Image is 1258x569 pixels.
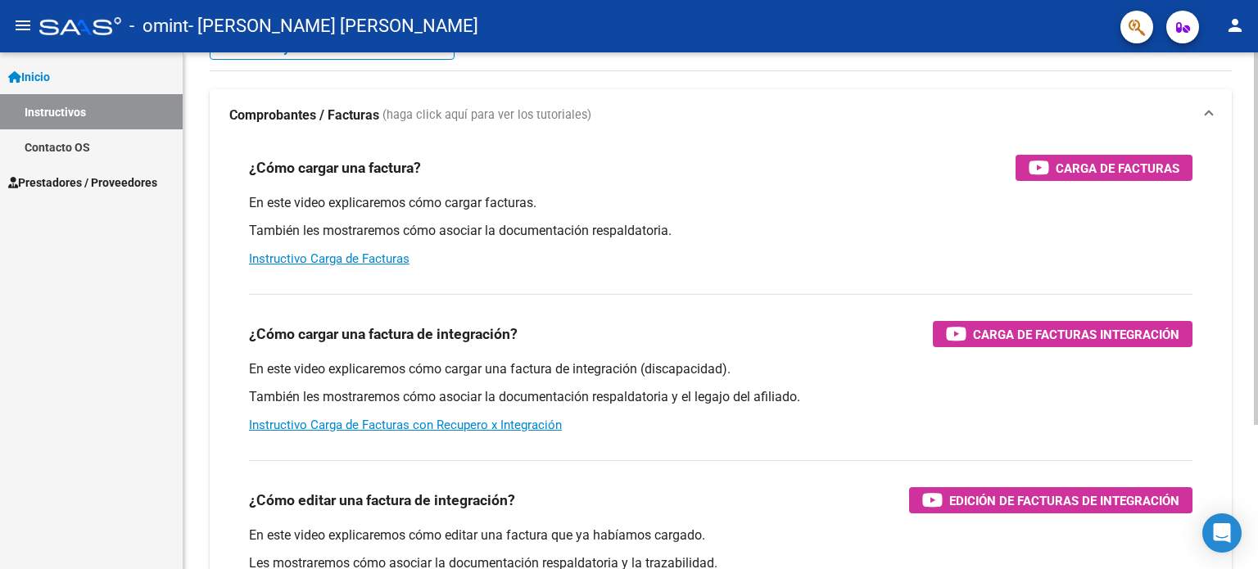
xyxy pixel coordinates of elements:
[249,222,1192,240] p: También les mostraremos cómo asociar la documentación respaldatoria.
[1202,513,1242,553] div: Open Intercom Messenger
[249,194,1192,212] p: En este video explicaremos cómo cargar facturas.
[973,324,1179,345] span: Carga de Facturas Integración
[129,8,188,44] span: - omint
[8,174,157,192] span: Prestadores / Proveedores
[1225,16,1245,35] mat-icon: person
[229,106,379,124] strong: Comprobantes / Facturas
[249,388,1192,406] p: También les mostraremos cómo asociar la documentación respaldatoria y el legajo del afiliado.
[249,323,518,345] h3: ¿Cómo cargar una factura de integración?
[210,89,1232,142] mat-expansion-panel-header: Comprobantes / Facturas (haga click aquí para ver los tutoriales)
[949,490,1179,511] span: Edición de Facturas de integración
[8,68,50,86] span: Inicio
[249,418,562,432] a: Instructivo Carga de Facturas con Recupero x Integración
[188,8,478,44] span: - [PERSON_NAME] [PERSON_NAME]
[1056,158,1179,178] span: Carga de Facturas
[249,156,421,179] h3: ¿Cómo cargar una factura?
[249,526,1192,544] p: En este video explicaremos cómo editar una factura que ya habíamos cargado.
[1016,155,1192,181] button: Carga de Facturas
[249,489,515,512] h3: ¿Cómo editar una factura de integración?
[13,16,33,35] mat-icon: menu
[382,106,591,124] span: (haga click aquí para ver los tutoriales)
[909,487,1192,513] button: Edición de Facturas de integración
[249,251,410,266] a: Instructivo Carga de Facturas
[933,321,1192,347] button: Carga de Facturas Integración
[249,360,1192,378] p: En este video explicaremos cómo cargar una factura de integración (discapacidad).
